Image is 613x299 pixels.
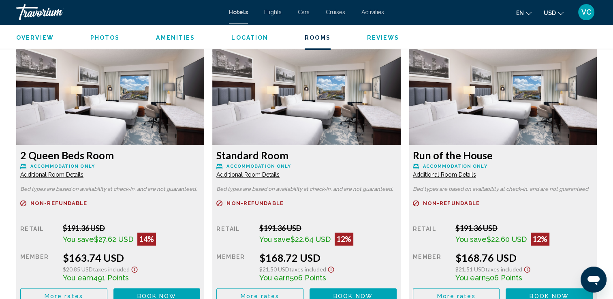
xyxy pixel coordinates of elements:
a: Flights [264,9,282,15]
span: Accommodation Only [423,164,487,169]
div: $191.36 USD [455,224,593,233]
span: en [516,10,524,16]
span: You earn [455,273,486,282]
h3: Standard Room [216,149,396,161]
span: $27.62 USD [94,235,133,243]
div: $163.74 USD [63,252,200,264]
div: $168.72 USD [259,252,397,264]
button: Photos [90,34,120,41]
div: Retail [413,224,449,246]
span: Taxes included [289,266,326,273]
span: You save [63,235,94,243]
span: Accommodation Only [30,164,95,169]
span: Additional Room Details [216,171,280,178]
span: USD [544,10,556,16]
span: You save [259,235,290,243]
img: cd88d0b9-545c-484e-850f-271c0d5e5c24.jpeg [409,44,597,145]
button: Amenities [156,34,195,41]
div: 12% [335,233,353,246]
a: Travorium [16,4,221,20]
span: You earn [259,273,290,282]
button: Show Taxes and Fees disclaimer [522,264,532,273]
img: cd88d0b9-545c-484e-850f-271c0d5e5c24.jpeg [212,44,400,145]
span: Non-refundable [30,201,87,206]
img: cd88d0b9-545c-484e-850f-271c0d5e5c24.jpeg [16,44,204,145]
span: $22.60 USD [487,235,527,243]
div: $168.76 USD [455,252,593,264]
span: More rates [241,293,279,299]
h3: Run of the House [413,149,593,161]
span: Additional Room Details [413,171,476,178]
span: Taxes included [93,266,130,273]
button: Location [231,34,268,41]
span: Book now [137,293,177,299]
div: Retail [20,224,57,246]
div: Retail [216,224,253,246]
span: You earn [63,273,93,282]
iframe: Button to launch messaging window [581,267,607,293]
button: Overview [16,34,54,41]
div: Member [413,252,449,282]
span: $21.50 USD [259,266,289,273]
span: Non-refundable [226,201,283,206]
button: Rooms [305,34,331,41]
a: Hotels [229,9,248,15]
button: Reviews [367,34,399,41]
button: Show Taxes and Fees disclaimer [130,264,139,273]
button: Change currency [544,7,564,19]
div: $191.36 USD [259,224,397,233]
span: $22.64 USD [290,235,331,243]
span: Book now [530,293,569,299]
span: Book now [333,293,373,299]
span: More rates [437,293,475,299]
span: 506 Points [290,273,326,282]
div: 14% [137,233,156,246]
button: Show Taxes and Fees disclaimer [326,264,336,273]
div: Member [20,252,57,282]
p: Bed types are based on availability at check-in, and are not guaranteed. [216,186,396,192]
p: Bed types are based on availability at check-in, and are not guaranteed. [413,186,593,192]
span: You save [455,235,487,243]
a: Cruises [326,9,345,15]
span: $21.51 USD [455,266,485,273]
div: 12% [531,233,549,246]
span: Additional Room Details [20,171,83,178]
span: Taxes included [485,266,522,273]
a: Activities [361,9,384,15]
span: Accommodation Only [226,164,291,169]
p: Bed types are based on availability at check-in, and are not guaranteed. [20,186,200,192]
button: User Menu [576,4,597,21]
div: $191.36 USD [63,224,200,233]
span: 491 Points [93,273,129,282]
span: VC [581,8,592,16]
button: Change language [516,7,532,19]
span: $20.85 USD [63,266,93,273]
div: Member [216,252,253,282]
a: Cars [298,9,310,15]
span: Non-refundable [423,201,480,206]
span: More rates [45,293,83,299]
h3: 2 Queen Beds Room [20,149,200,161]
span: 506 Points [486,273,522,282]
